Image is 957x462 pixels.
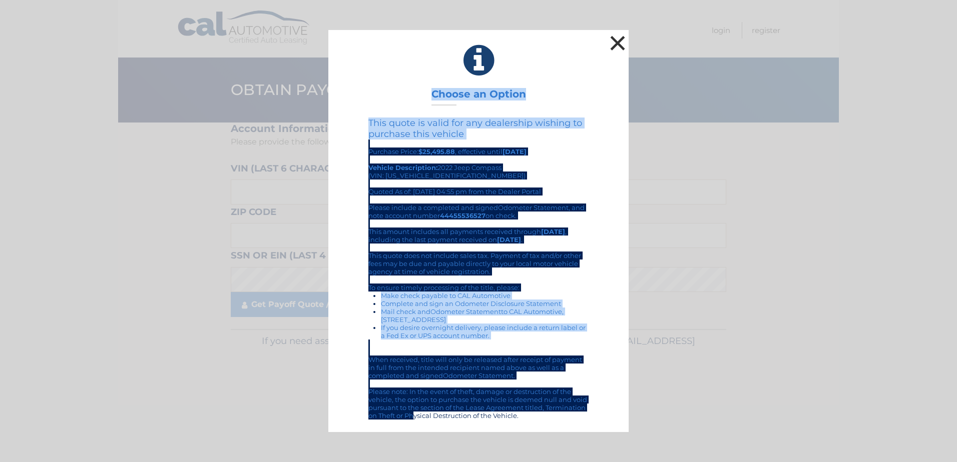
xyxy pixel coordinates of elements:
[430,307,501,315] a: Odometer Statement
[608,33,628,53] button: ×
[381,323,589,339] li: If you desire overnight delivery, please include a return label or a Fed Ex or UPS account number.
[368,117,589,203] div: Purchase Price: , effective until 2022 Jeep Compass (VIN: [US_VEHICLE_IDENTIFICATION_NUMBER]) Quo...
[418,147,455,155] b: $25,495.88
[381,299,589,307] li: Complete and sign an Odometer Disclosure Statement
[503,147,527,155] b: [DATE]
[440,211,486,219] b: 44455536527
[381,291,589,299] li: Make check payable to CAL Automotive
[368,203,589,419] div: Please include a completed and signed , and note account number on check. This amount includes al...
[443,371,514,379] a: Odometer Statement
[431,88,526,105] h3: Choose an Option
[381,307,589,323] li: Mail check and to CAL Automotive, [STREET_ADDRESS]
[498,203,569,211] a: Odometer Statement
[368,117,589,139] h4: This quote is valid for any dealership wishing to purchase this vehicle
[497,235,521,243] b: [DATE]
[368,163,437,171] strong: Vehicle Description:
[541,227,565,235] b: [DATE]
